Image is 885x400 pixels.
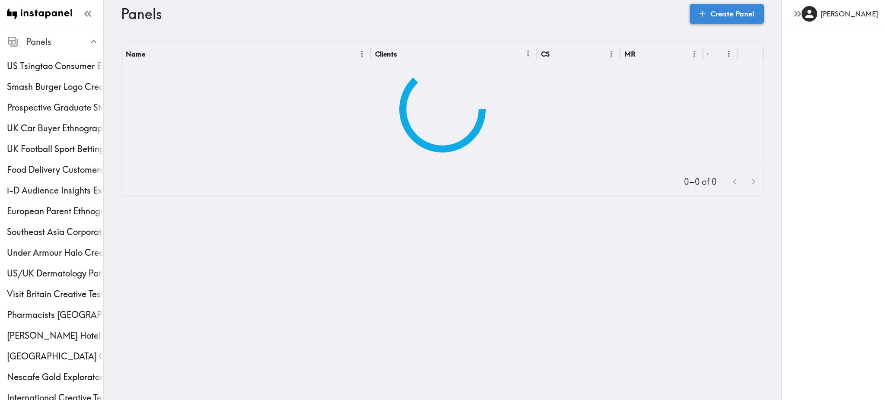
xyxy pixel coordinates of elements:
p: 0–0 of 0 [684,176,716,188]
span: Nescafe Gold Exploratory [7,371,103,383]
span: UK Football Sport Betting Blocks Exploratory [7,143,103,155]
div: University of Brighton Concept Testing Client-List Recruit [7,350,103,362]
button: Sort [637,47,650,60]
button: Sort [146,47,159,60]
span: Panels [26,36,103,48]
span: Food Delivery Customers [7,164,103,176]
div: Pharmacists Philippines Quant [7,309,103,321]
h6: [PERSON_NAME] [821,9,878,19]
span: US Tsingtao Consumer Ethnography [7,60,103,72]
h3: Panels [121,6,683,22]
div: Clients [375,50,397,58]
span: Prospective Graduate Student Ethnography [7,102,103,114]
div: CS [541,50,550,58]
div: Name [126,50,145,58]
button: Menu [722,47,735,60]
span: [PERSON_NAME] Hotel Customer Ethnography [7,330,103,342]
span: Southeast Asia Corporate Executives Multiphase Ethnography [7,226,103,238]
span: UK Car Buyer Ethnography [7,122,103,134]
div: Conrad Hotel Customer Ethnography [7,330,103,342]
a: Create Panel [690,4,764,24]
button: Menu [355,47,369,60]
button: Sort [709,47,723,60]
span: Visit Britain Creative Testing [7,288,103,300]
span: Under Armour Halo Creative Testing [7,247,103,259]
button: Menu [605,47,618,60]
button: Sort [398,47,411,60]
span: Pharmacists [GEOGRAPHIC_DATA] Quant [7,309,103,321]
span: US/UK Dermatology Patients Ethnography [7,267,103,279]
button: Menu [522,47,535,60]
button: Menu [688,47,701,60]
div: MR [624,50,636,58]
span: i-D Audience Insights Exploratory [7,184,103,197]
button: Sort [551,47,564,60]
span: [GEOGRAPHIC_DATA] Concept Testing Client-List Recruit [7,350,103,362]
span: European Parent Ethnography [7,205,103,217]
div: Created [707,50,708,58]
span: Smash Burger Logo Creative Testing [7,81,103,93]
